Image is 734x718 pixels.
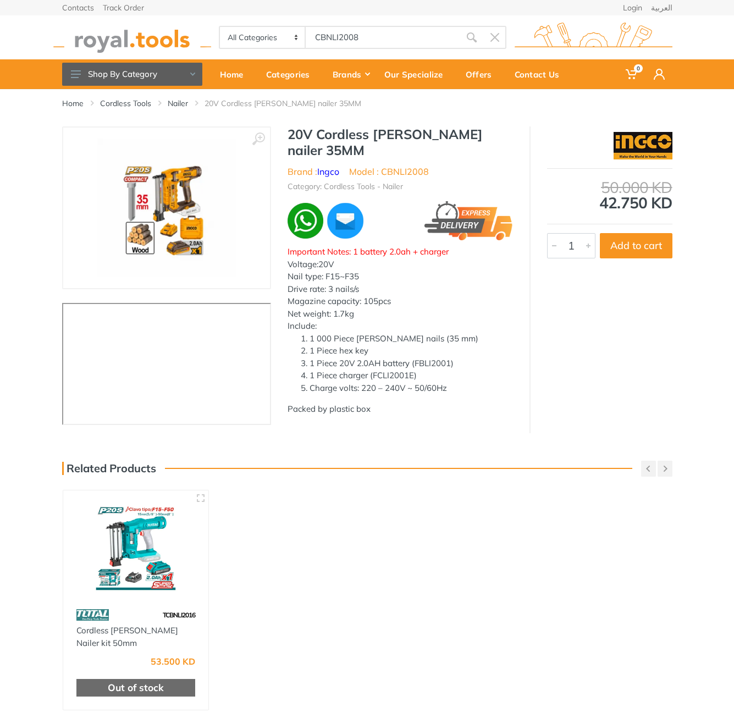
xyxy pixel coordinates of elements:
div: Home [212,63,258,86]
span: Important Notes: 1 battery 2.0ah + charger [288,246,449,257]
a: Cordless Tools [100,98,151,109]
li: 1 Piece 20V 2.0AH battery (FBLI2001) [310,357,513,370]
a: Login [623,4,642,12]
img: express.png [424,201,513,241]
div: Voltage:20V Nail type: F15~F35 Drive rate: 3 nails/s Magazine capacity: 105pcs Net weight: 1.7kg ... [288,246,513,416]
img: 86.webp [76,605,109,625]
div: Out of stock [76,679,196,697]
nav: breadcrumb [62,98,672,109]
div: Brands [325,63,377,86]
a: Home [212,59,258,89]
a: 0 [618,59,646,89]
img: royal.tools Logo [515,23,672,53]
a: العربية [651,4,672,12]
img: Royal Tools - 20V Cordless brad nailer 35MM [97,139,236,277]
li: 1 000 Piece [PERSON_NAME] nails (35 mm) [310,333,513,345]
li: Brand : [288,165,339,178]
button: Add to cart [600,233,672,258]
img: Royal Tools - Cordless brad Nailer kit 50mm [73,500,199,594]
li: 20V Cordless [PERSON_NAME] nailer 35MM [205,98,378,109]
div: Categories [258,63,325,86]
a: Track Order [103,4,144,12]
a: Cordless [PERSON_NAME] Nailer kit 50mm [76,625,178,648]
li: 1 Piece hex key [310,345,513,357]
h1: 20V Cordless [PERSON_NAME] nailer 35MM [288,126,513,158]
img: Ingco [614,132,672,159]
li: Charge volts: 220 – 240V ~ 50/60Hz [310,382,513,395]
a: Contact Us [507,59,575,89]
span: TCBNLI2016 [163,611,195,619]
div: 53.500 KD [151,657,195,666]
select: Category [220,27,306,48]
span: 0 [634,64,643,73]
button: Shop By Category [62,63,202,86]
img: ma.webp [325,201,365,241]
div: Contact Us [507,63,575,86]
img: royal.tools Logo [53,23,211,53]
div: Our Specialize [377,63,458,86]
div: 42.750 KD [547,180,672,211]
a: Our Specialize [377,59,458,89]
div: 50.000 KD [547,180,672,195]
a: Ingco [317,166,339,177]
a: Categories [258,59,325,89]
a: Offers [458,59,507,89]
li: 1 Piece charger (FCLI2001E) [310,369,513,382]
img: wa.webp [288,203,323,239]
li: Category: Cordless Tools - Nailer [288,181,403,192]
h3: Related Products [62,462,156,475]
li: Model : CBNLI2008 [349,165,429,178]
a: Contacts [62,4,94,12]
div: Offers [458,63,507,86]
a: Home [62,98,84,109]
a: Nailer [168,98,188,109]
input: Site search [306,26,460,49]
